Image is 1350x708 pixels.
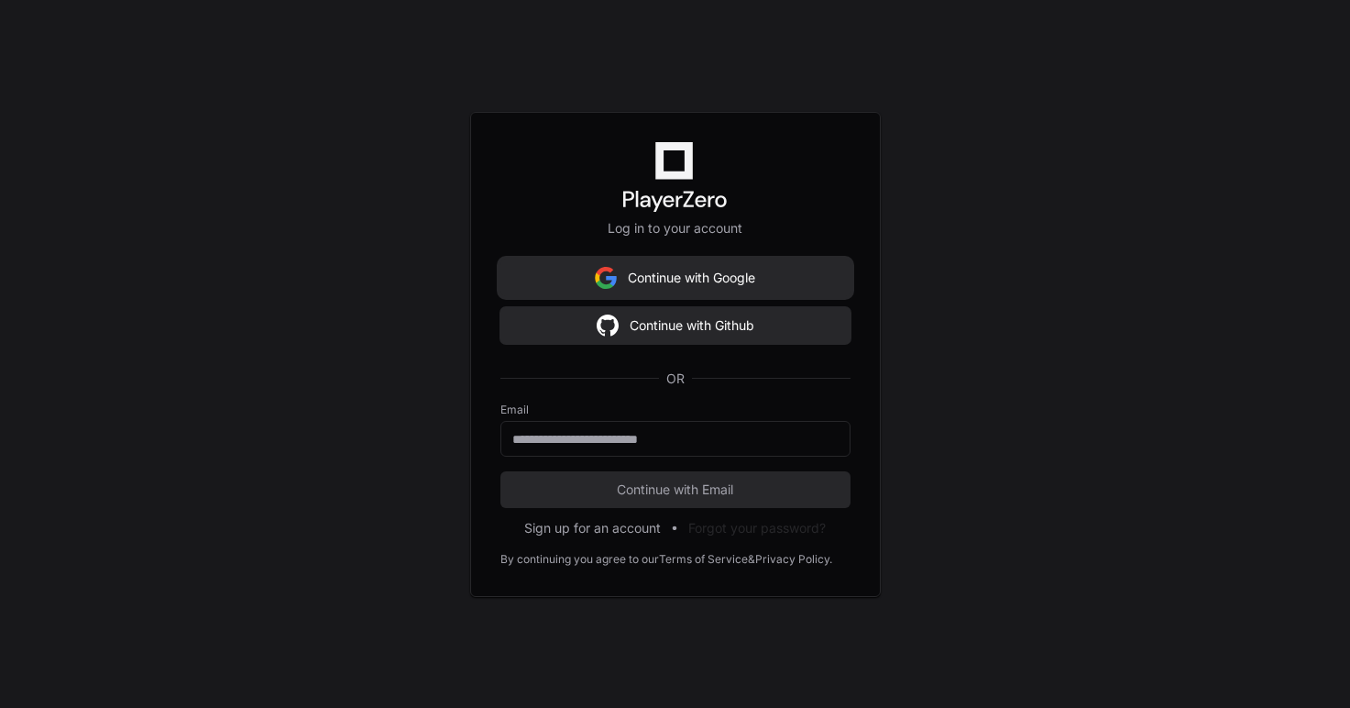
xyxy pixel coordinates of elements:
a: Terms of Service [659,552,748,567]
div: By continuing you agree to our [500,552,659,567]
img: Sign in with google [595,260,617,296]
button: Continue with Google [500,260,851,296]
button: Forgot your password? [688,519,826,537]
label: Email [500,403,851,417]
p: Log in to your account [500,219,851,238]
img: Sign in with google [597,307,619,344]
span: OR [659,370,692,388]
span: Continue with Email [500,481,851,499]
button: Sign up for an account [524,519,661,537]
button: Continue with Github [500,307,851,344]
div: & [748,552,755,567]
a: Privacy Policy. [755,552,832,567]
button: Continue with Email [500,471,851,508]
